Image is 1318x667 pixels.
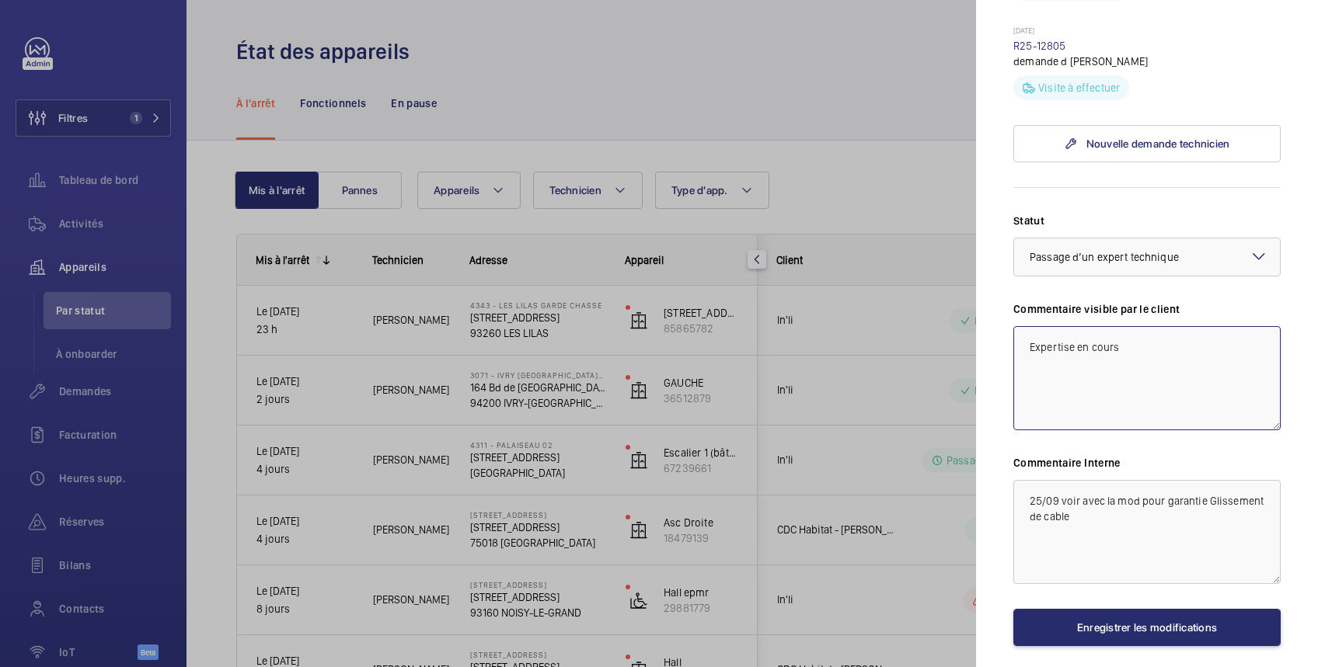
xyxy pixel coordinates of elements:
a: Nouvelle demande technicien [1013,125,1281,162]
span: Passage d’un expert technique [1030,251,1179,263]
a: R25-12805 [1013,40,1066,52]
p: demande d [PERSON_NAME] [1013,54,1281,69]
label: Statut [1013,213,1281,228]
button: Enregistrer les modifications [1013,609,1281,646]
p: [DATE] [1013,26,1281,38]
p: Visite à effectuer [1038,80,1120,96]
label: Commentaire visible par le client [1013,301,1281,317]
label: Commentaire Interne [1013,455,1281,471]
